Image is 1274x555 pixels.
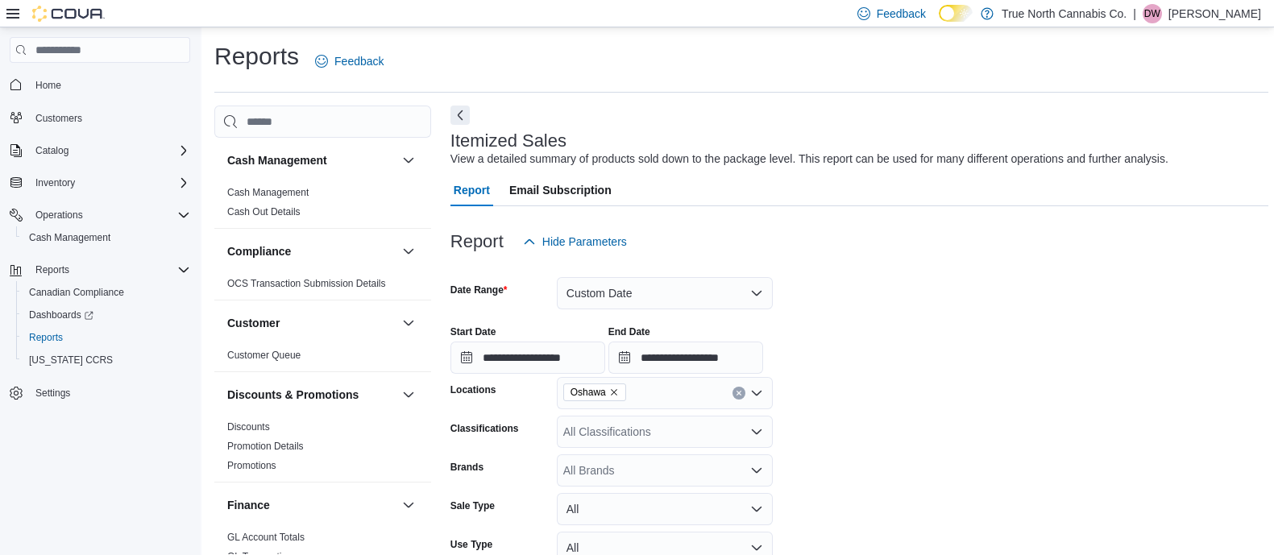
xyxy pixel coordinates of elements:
a: Cash Out Details [227,206,301,217]
span: Catalog [35,144,68,157]
div: Customer [214,346,431,371]
button: Cash Management [227,152,396,168]
label: Start Date [450,325,496,338]
button: Catalog [29,141,75,160]
button: Remove Oshawa from selection in this group [609,387,619,397]
button: Operations [29,205,89,225]
button: All [557,493,773,525]
a: Dashboards [23,305,100,325]
label: Sale Type [450,499,495,512]
button: Discounts & Promotions [399,385,418,404]
a: [US_STATE] CCRS [23,350,119,370]
span: DW [1144,4,1160,23]
input: Press the down key to open a popover containing a calendar. [608,342,763,374]
span: Home [29,74,190,94]
span: Reports [23,328,190,347]
div: Cash Management [214,183,431,228]
a: Promotion Details [227,441,304,452]
button: Clear input [732,387,745,400]
span: Promotion Details [227,440,304,453]
input: Dark Mode [939,5,973,22]
button: Home [3,72,197,96]
span: Canadian Compliance [29,286,124,299]
span: Home [35,79,61,92]
button: Reports [29,260,76,280]
a: Home [29,76,68,95]
span: Email Subscription [509,174,612,206]
span: Inventory [29,173,190,193]
button: Inventory [29,173,81,193]
span: Feedback [877,6,926,22]
button: [US_STATE] CCRS [16,349,197,371]
button: Next [450,106,470,125]
span: Customers [29,108,190,128]
h3: Cash Management [227,152,327,168]
button: Customer [227,315,396,331]
a: Dashboards [16,304,197,326]
a: Feedback [309,45,390,77]
button: Customers [3,106,197,130]
a: OCS Transaction Submission Details [227,278,386,289]
span: Cash Management [227,186,309,199]
a: Settings [29,383,77,403]
span: Operations [35,209,83,222]
nav: Complex example [10,66,190,446]
a: Customers [29,109,89,128]
a: Discounts [227,421,270,433]
span: Inventory [35,176,75,189]
button: Hide Parameters [517,226,633,258]
span: Washington CCRS [23,350,190,370]
button: Discounts & Promotions [227,387,396,403]
button: Inventory [3,172,197,194]
h3: Report [450,232,504,251]
button: Reports [3,259,197,281]
span: Hide Parameters [542,234,627,250]
label: Locations [450,383,496,396]
label: Date Range [450,284,508,296]
button: Open list of options [750,387,763,400]
img: Cova [32,6,105,22]
label: Brands [450,461,483,474]
span: Customer Queue [227,349,301,362]
span: Reports [29,260,190,280]
label: End Date [608,325,650,338]
p: True North Cannabis Co. [1002,4,1127,23]
span: Report [454,174,490,206]
a: Cash Management [227,187,309,198]
h1: Reports [214,40,299,72]
div: Compliance [214,274,431,300]
span: OCS Transaction Submission Details [227,277,386,290]
span: Canadian Compliance [23,283,190,302]
span: Dashboards [23,305,190,325]
span: [US_STATE] CCRS [29,354,113,367]
div: View a detailed summary of products sold down to the package level. This report can be used for m... [450,151,1168,168]
a: Canadian Compliance [23,283,131,302]
button: Finance [227,497,396,513]
button: Finance [399,495,418,515]
span: Feedback [334,53,384,69]
a: Customer Queue [227,350,301,361]
span: Settings [35,387,70,400]
h3: Finance [227,497,270,513]
button: Compliance [227,243,396,259]
h3: Discounts & Promotions [227,387,359,403]
span: GL Account Totals [227,531,305,544]
span: Cash Management [23,228,190,247]
button: Compliance [399,242,418,261]
span: Catalog [29,141,190,160]
a: GL Account Totals [227,532,305,543]
button: Customer [399,313,418,333]
span: Oshawa [571,384,606,400]
button: Canadian Compliance [16,281,197,304]
button: Custom Date [557,277,773,309]
button: Reports [16,326,197,349]
label: Use Type [450,538,492,551]
span: Cash Out Details [227,205,301,218]
div: Discounts & Promotions [214,417,431,482]
button: Catalog [3,139,197,162]
p: | [1133,4,1136,23]
button: Open list of options [750,425,763,438]
input: Press the down key to open a popover containing a calendar. [450,342,605,374]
